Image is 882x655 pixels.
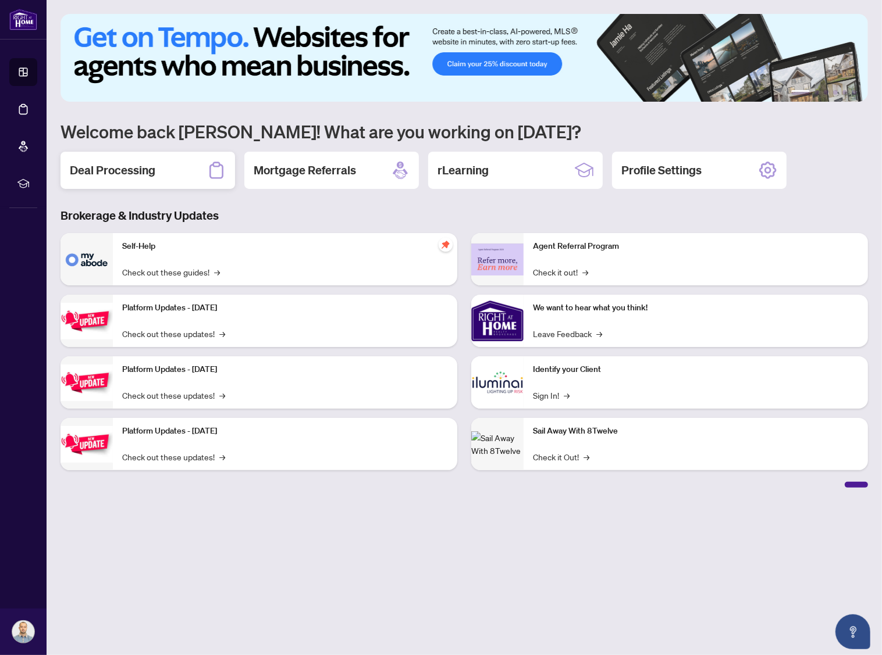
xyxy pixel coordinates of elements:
[852,90,856,95] button: 6
[122,327,225,340] a: Check out these updates!→
[439,238,453,252] span: pushpin
[122,389,225,402] a: Check out these updates!→
[815,90,819,95] button: 2
[791,90,810,95] button: 1
[471,431,524,457] img: Sail Away With 8Twelve
[61,364,113,401] img: Platform Updates - July 8, 2025
[122,425,448,438] p: Platform Updates - [DATE]
[533,363,859,376] p: Identify your Client
[61,426,113,463] img: Platform Updates - June 23, 2025
[122,266,220,278] a: Check out these guides!→
[61,207,868,224] h3: Brokerage & Industry Updates
[824,90,828,95] button: 3
[471,295,524,347] img: We want to hear what you think!
[533,266,588,278] a: Check it out!→
[582,266,588,278] span: →
[254,162,356,178] h2: Mortgage Referrals
[438,162,489,178] h2: rLearning
[471,244,524,275] img: Agent Referral Program
[122,240,448,253] p: Self-Help
[12,621,34,643] img: Profile Icon
[70,162,155,178] h2: Deal Processing
[122,363,448,376] p: Platform Updates - [DATE]
[219,327,225,340] span: →
[533,450,589,463] a: Check it Out!→
[61,120,868,142] h1: Welcome back [PERSON_NAME]! What are you working on [DATE]?
[533,240,859,253] p: Agent Referral Program
[842,90,847,95] button: 5
[564,389,570,402] span: →
[219,450,225,463] span: →
[533,327,602,340] a: Leave Feedback→
[533,425,859,438] p: Sail Away With 8Twelve
[584,450,589,463] span: →
[214,266,220,278] span: →
[219,389,225,402] span: →
[61,303,113,339] img: Platform Updates - July 21, 2025
[61,14,868,102] img: Slide 0
[533,389,570,402] a: Sign In!→
[122,450,225,463] a: Check out these updates!→
[833,90,838,95] button: 4
[471,356,524,409] img: Identify your Client
[122,302,448,314] p: Platform Updates - [DATE]
[61,233,113,285] img: Self-Help
[621,162,702,178] h2: Profile Settings
[835,614,870,649] button: Open asap
[533,302,859,314] p: We want to hear what you think!
[9,9,37,30] img: logo
[596,327,602,340] span: →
